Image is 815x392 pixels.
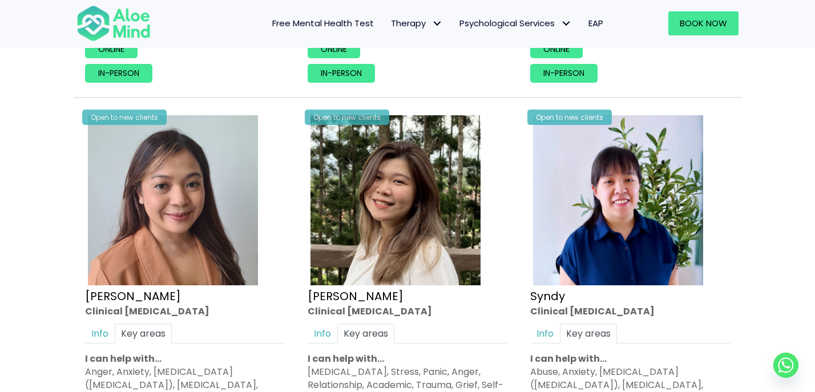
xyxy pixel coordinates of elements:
span: Book Now [680,17,727,29]
a: Psychological ServicesPsychological Services: submenu [451,11,580,35]
a: Info [530,324,560,343]
span: Therapy [391,17,442,29]
a: In-person [308,64,375,83]
img: Hanna Clinical Psychologist [88,115,258,285]
a: Key areas [337,324,394,343]
div: Clinical [MEDICAL_DATA] [530,304,730,317]
a: TherapyTherapy: submenu [382,11,451,35]
div: Open to new clients [305,110,389,125]
a: Online [85,40,138,58]
div: Open to new clients [527,110,612,125]
a: In-person [530,64,598,83]
p: I can help with… [308,352,507,365]
a: In-person [85,64,152,83]
a: Free Mental Health Test [264,11,382,35]
img: Syndy [533,115,703,285]
a: Info [308,324,337,343]
a: [PERSON_NAME] [85,288,181,304]
a: Syndy [530,288,565,304]
div: Open to new clients [82,110,167,125]
img: Kelly Clinical Psychologist [310,115,481,285]
a: Online [530,40,583,58]
p: I can help with… [530,352,730,365]
a: Book Now [668,11,739,35]
div: Clinical [MEDICAL_DATA] [85,304,285,317]
a: Key areas [115,324,172,343]
a: Info [85,324,115,343]
span: Psychological Services: submenu [558,15,574,32]
a: Whatsapp [773,353,798,378]
span: Psychological Services [459,17,571,29]
a: [PERSON_NAME] [308,288,404,304]
a: EAP [580,11,612,35]
span: Therapy: submenu [429,15,445,32]
a: Key areas [560,324,617,343]
p: I can help with… [85,352,285,365]
span: EAP [588,17,603,29]
div: Clinical [MEDICAL_DATA] [308,304,507,317]
img: Aloe mind Logo [76,5,151,42]
a: Online [308,40,360,58]
nav: Menu [166,11,612,35]
span: Free Mental Health Test [272,17,374,29]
